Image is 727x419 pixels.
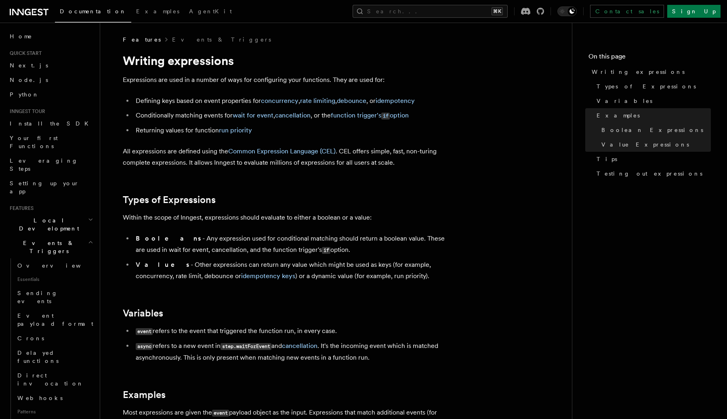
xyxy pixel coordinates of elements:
[10,157,78,172] span: Leveraging Steps
[588,52,711,65] h4: On this page
[598,123,711,137] a: Boolean Expressions
[133,340,446,363] li: refers to a new event in and . It's the incoming event which is matched asynchronously. This is o...
[133,95,446,107] li: Defining keys based on event properties for , , , or
[136,8,179,15] span: Examples
[275,111,311,119] a: cancellation
[10,135,58,149] span: Your first Functions
[123,389,166,400] a: Examples
[219,126,252,134] a: run priority
[241,272,295,280] a: idempotency keys
[136,328,153,335] code: event
[136,343,153,350] code: async
[221,343,271,350] code: step.waitForEvent
[228,147,336,155] a: Common Expression Language (CEL)
[590,5,664,18] a: Contact sales
[136,261,191,268] strong: Values
[6,236,95,258] button: Events & Triggers
[557,6,577,16] button: Toggle dark mode
[588,65,711,79] a: Writing expressions
[133,325,446,337] li: refers to the event that triggered the function run, in every case.
[6,116,95,131] a: Install the SDK
[133,233,446,256] li: - Any expression used for conditional matching should return a boolean value. These are used in w...
[10,32,32,40] span: Home
[10,91,39,98] span: Python
[123,53,446,68] h1: Writing expressions
[353,5,508,18] button: Search...⌘K
[133,110,446,122] li: Conditionally matching events for , , or the
[14,331,95,346] a: Crons
[597,97,652,105] span: Variables
[492,7,503,15] kbd: ⌘K
[6,58,95,73] a: Next.js
[6,50,42,57] span: Quick start
[17,262,101,269] span: Overview
[6,108,45,115] span: Inngest tour
[331,111,409,119] a: function trigger'sifoption
[261,97,298,105] a: concurrency
[282,342,317,350] a: cancellation
[123,146,446,168] p: All expressions are defined using the . CEL offers simple, fast, non-turing complete expressions....
[133,125,446,136] li: Returning values for function
[14,346,95,368] a: Delayed functions
[55,2,131,23] a: Documentation
[17,312,93,327] span: Event payload format
[133,259,446,282] li: - Other expressions can return any value which might be used as keys (for example, concurrency, r...
[233,111,273,119] a: wait for event
[131,2,184,22] a: Examples
[6,213,95,236] button: Local Development
[601,140,689,149] span: Value Expressions
[667,5,721,18] a: Sign Up
[123,36,161,44] span: Features
[14,391,95,405] a: Webhooks
[6,153,95,176] a: Leveraging Steps
[123,194,216,205] a: Types of Expressions
[6,216,88,233] span: Local Development
[381,113,390,119] code: if
[14,368,95,391] a: Direct invocation
[300,97,335,105] a: rate limiting
[123,308,163,319] a: Variables
[593,166,711,181] a: Testing out expressions
[593,79,711,94] a: Types of Expressions
[601,126,703,134] span: Boolean Expressions
[212,410,229,417] code: event
[322,247,330,254] code: if
[60,8,126,15] span: Documentation
[592,68,685,76] span: Writing expressions
[14,258,95,273] a: Overview
[376,97,415,105] a: idempotency
[172,36,271,44] a: Events & Triggers
[123,74,446,86] p: Expressions are used in a number of ways for configuring your functions. They are used for:
[14,308,95,331] a: Event payload format
[6,87,95,102] a: Python
[10,180,79,195] span: Setting up your app
[6,239,88,255] span: Events & Triggers
[189,8,232,15] span: AgentKit
[17,350,59,364] span: Delayed functions
[123,212,446,223] p: Within the scope of Inngest, expressions should evaluate to either a boolean or a value:
[17,335,44,341] span: Crons
[6,73,95,87] a: Node.js
[593,152,711,166] a: Tips
[17,395,63,401] span: Webhooks
[136,235,202,242] strong: Booleans
[597,170,702,178] span: Testing out expressions
[14,273,95,286] span: Essentials
[593,108,711,123] a: Examples
[10,62,48,69] span: Next.js
[597,82,696,90] span: Types of Expressions
[17,290,58,304] span: Sending events
[17,372,84,387] span: Direct invocation
[6,29,95,44] a: Home
[10,120,93,127] span: Install the SDK
[593,94,711,108] a: Variables
[10,77,48,83] span: Node.js
[6,205,34,212] span: Features
[597,155,617,163] span: Tips
[337,97,366,105] a: debounce
[14,286,95,308] a: Sending events
[6,176,95,199] a: Setting up your app
[184,2,237,22] a: AgentKit
[598,137,711,152] a: Value Expressions
[14,405,95,418] span: Patterns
